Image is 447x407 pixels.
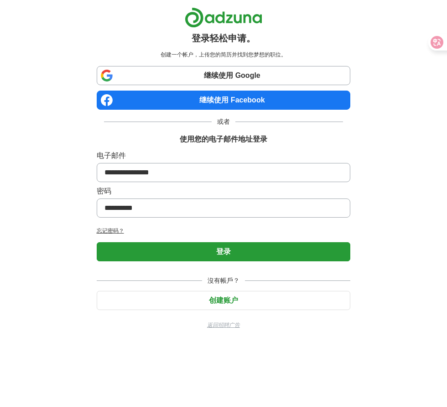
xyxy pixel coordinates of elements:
font: 返回招聘广告 [207,322,240,328]
a: 返回招聘广告 [97,321,351,329]
font: 创建一个帐户，上传您的简历并找到您梦想的职位。 [161,51,286,58]
font: 登录 [216,248,231,255]
font: 电子邮件 [97,152,126,159]
font: 密码 [97,187,111,195]
a: 继续使用 Facebook [97,91,351,110]
a: 继续使用 Google [97,66,351,85]
font: 登录轻松申请。 [192,33,255,43]
font: 创建账户 [209,296,238,304]
font: 沒有帳戶？ [208,277,239,284]
a: 创建账户 [97,296,351,304]
button: 创建账户 [97,291,351,310]
font: 使用您的电子邮件地址登录 [180,135,267,143]
img: Adzuna 徽标 [185,7,262,28]
font: 忘记密码？ [97,228,124,234]
font: 或者 [217,118,230,125]
font: 继续使用 Facebook [199,96,265,104]
a: 忘记密码？ [97,227,351,235]
button: 登录 [97,242,351,261]
font: 继续使用 Google [204,71,260,79]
